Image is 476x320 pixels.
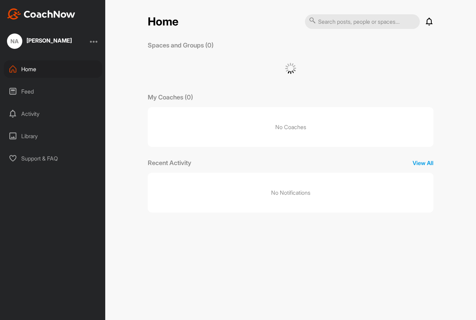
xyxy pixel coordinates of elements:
[148,92,193,102] p: My Coaches (0)
[4,127,102,145] div: Library
[26,38,72,43] div: [PERSON_NAME]
[305,14,420,29] input: Search posts, people or spaces...
[285,63,296,74] img: G6gVgL6ErOh57ABN0eRmCEwV0I4iEi4d8EwaPGI0tHgoAbU4EAHFLEQAh+QQFCgALACwIAA4AGAASAAAEbHDJSesaOCdk+8xg...
[413,159,433,167] p: View All
[4,60,102,78] div: Home
[4,83,102,100] div: Feed
[4,150,102,167] div: Support & FAQ
[148,15,178,29] h2: Home
[148,158,191,168] p: Recent Activity
[148,40,214,50] p: Spaces and Groups (0)
[7,34,22,49] div: NA
[4,105,102,122] div: Activity
[7,8,75,20] img: CoachNow
[271,188,310,197] p: No Notifications
[148,107,433,147] p: No Coaches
